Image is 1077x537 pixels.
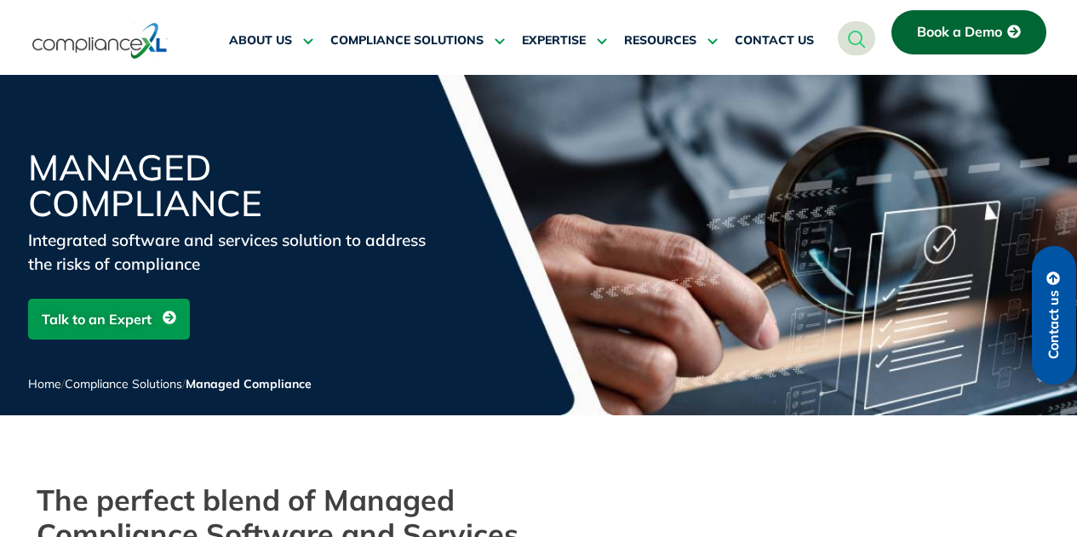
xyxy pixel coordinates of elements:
[735,33,814,49] span: CONTACT US
[32,21,168,60] img: logo-one.svg
[330,33,484,49] span: COMPLIANCE SOLUTIONS
[624,33,696,49] span: RESOURCES
[28,228,437,276] div: Integrated software and services solution to address the risks of compliance
[624,20,718,61] a: RESOURCES
[838,21,875,55] a: navsearch-button
[229,33,292,49] span: ABOUT US
[28,299,190,340] a: Talk to an Expert
[1032,246,1076,385] a: Contact us
[735,20,814,61] a: CONTACT US
[186,376,312,391] span: Managed Compliance
[330,20,505,61] a: COMPLIANCE SOLUTIONS
[917,25,1002,40] span: Book a Demo
[891,10,1046,54] a: Book a Demo
[229,20,313,61] a: ABOUT US
[42,303,152,335] span: Talk to an Expert
[522,33,586,49] span: EXPERTISE
[28,376,61,391] a: Home
[28,376,312,391] span: / /
[1046,290,1062,359] span: Contact us
[522,20,607,61] a: EXPERTISE
[65,376,182,391] a: Compliance Solutions
[28,150,437,221] h1: Managed Compliance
